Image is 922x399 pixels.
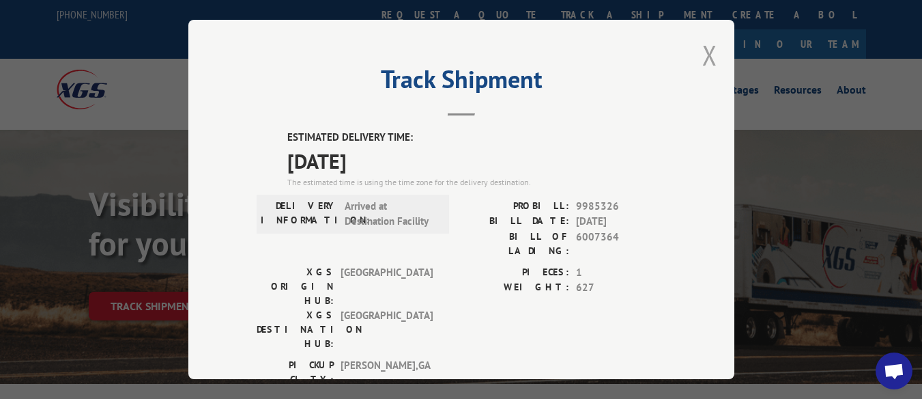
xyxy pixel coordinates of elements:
span: 6007364 [576,230,666,258]
a: Open chat [876,353,912,389]
span: 9985326 [576,199,666,215]
label: PICKUP CITY: [257,358,334,387]
span: Arrived at Destination Facility [345,199,437,230]
div: The estimated time is using the time zone for the delivery destination. [287,176,666,189]
label: XGS DESTINATION HUB: [257,308,334,351]
button: Close modal [702,37,717,73]
label: PROBILL: [461,199,569,215]
label: PIECES: [461,265,569,281]
label: XGS ORIGIN HUB: [257,265,334,308]
label: ESTIMATED DELIVERY TIME: [287,130,666,146]
span: [DATE] [576,214,666,230]
span: 1 [576,265,666,281]
h2: Track Shipment [257,70,666,96]
span: [GEOGRAPHIC_DATA] [341,265,433,308]
span: [GEOGRAPHIC_DATA] [341,308,433,351]
label: BILL OF LADING: [461,230,569,258]
span: [PERSON_NAME] , GA [341,358,433,387]
span: [DATE] [287,146,666,176]
label: DELIVERY INFORMATION: [261,199,338,230]
span: 627 [576,280,666,296]
label: WEIGHT: [461,280,569,296]
label: BILL DATE: [461,214,569,230]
